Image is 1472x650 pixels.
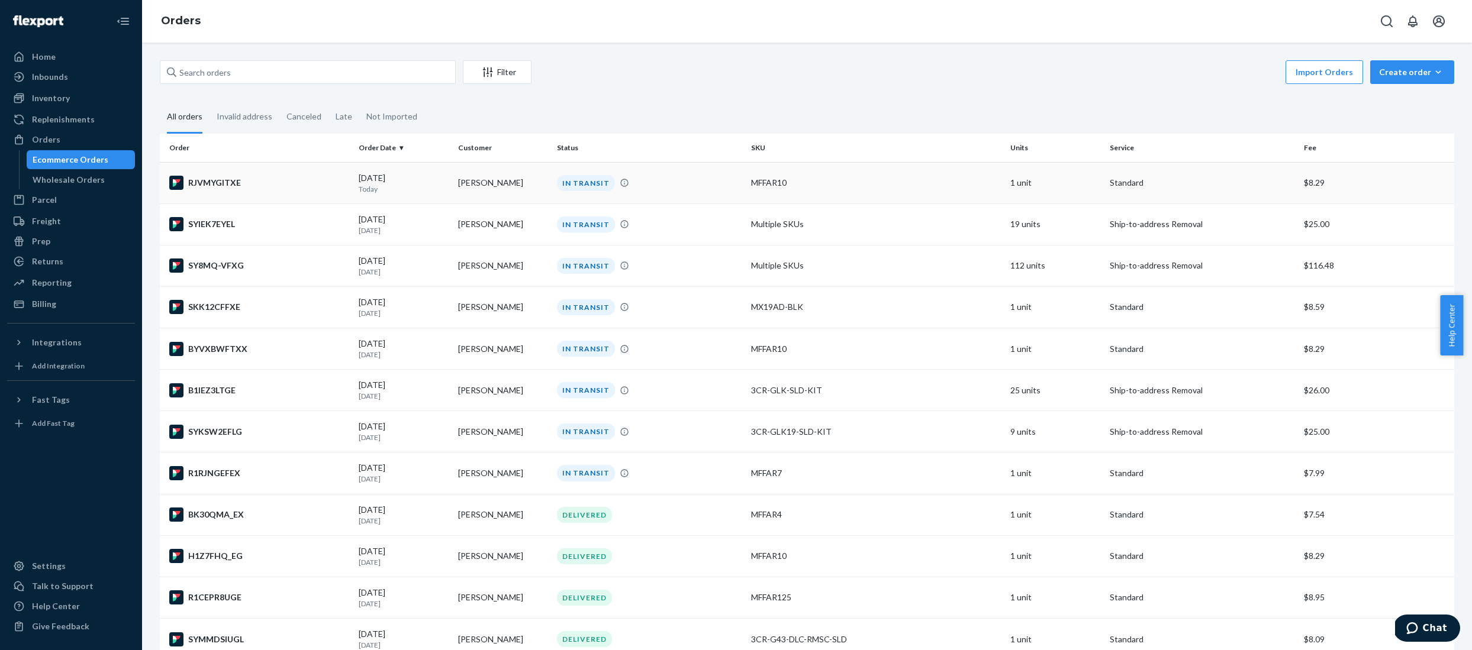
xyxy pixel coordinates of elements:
[7,295,135,313] a: Billing
[359,184,449,194] p: Today
[217,101,272,132] div: Invalid address
[1105,411,1299,452] td: Ship-to-address Removal
[19,31,28,40] img: website_grey.svg
[1006,370,1105,411] td: 25 units
[453,328,553,370] td: [PERSON_NAME]
[359,599,449,609] p: [DATE]
[1286,60,1363,84] button: Import Orders
[359,214,449,235] div: [DATE]
[359,296,449,318] div: [DATE]
[557,258,615,274] div: IN TRANSIT
[359,391,449,401] p: [DATE]
[7,597,135,616] a: Help Center
[751,591,1000,603] div: MFFAR125
[1105,134,1299,162] th: Service
[32,337,82,348] div: Integrations
[1299,452,1454,494] td: $7.99
[1006,494,1105,535] td: 1 unit
[359,421,449,442] div: [DATE]
[169,466,349,480] div: R1RJNGEFEX
[169,217,349,231] div: SYIEK7EYEL
[1299,286,1454,328] td: $8.59
[7,333,135,352] button: Integrations
[1110,301,1294,313] p: Standard
[32,51,56,63] div: Home
[1006,203,1105,245] td: 19 units
[453,494,553,535] td: [PERSON_NAME]
[1006,162,1105,203] td: 1 unit
[32,298,56,310] div: Billing
[32,620,89,632] div: Give Feedback
[1105,370,1299,411] td: Ship-to-address Removal
[359,474,449,484] p: [DATE]
[1299,162,1454,203] td: $8.29
[1006,452,1105,494] td: 1 unit
[33,174,105,186] div: Wholesale Orders
[1299,494,1454,535] td: $7.54
[751,384,1000,396] div: 3CR-GLK-SLD-KIT
[152,4,210,38] ol: breadcrumbs
[557,423,615,439] div: IN TRANSIT
[1110,591,1294,603] p: Standard
[359,557,449,567] p: [DATE]
[1110,550,1294,562] p: Standard
[1006,411,1105,452] td: 9 units
[169,300,349,314] div: SKK12CFFXE
[160,134,354,162] th: Order
[32,418,75,428] div: Add Fast Tag
[32,134,60,145] div: Orders
[7,67,135,86] a: Inbounds
[751,633,1000,645] div: 3CR-G43-DLC-RMSC-SLD
[118,69,127,78] img: tab_keywords_by_traffic_grey.svg
[32,235,50,247] div: Prep
[453,286,553,328] td: [PERSON_NAME]
[7,414,135,433] a: Add Fast Tag
[557,631,612,647] div: DELIVERED
[1379,66,1445,78] div: Create order
[7,47,135,66] a: Home
[1110,343,1294,355] p: Standard
[359,350,449,360] p: [DATE]
[453,577,553,618] td: [PERSON_NAME]
[32,256,63,267] div: Returns
[7,390,135,409] button: Fast Tags
[453,370,553,411] td: [PERSON_NAME]
[1006,245,1105,286] td: 112 units
[7,110,135,129] a: Replenishments
[32,92,70,104] div: Inventory
[7,273,135,292] a: Reporting
[359,379,449,401] div: [DATE]
[359,308,449,318] p: [DATE]
[453,535,553,577] td: [PERSON_NAME]
[751,550,1000,562] div: MFFAR10
[751,509,1000,520] div: MFFAR4
[7,252,135,271] a: Returns
[453,452,553,494] td: [PERSON_NAME]
[1440,295,1463,355] span: Help Center
[359,172,449,194] div: [DATE]
[751,467,1000,479] div: MFFAR7
[746,134,1005,162] th: SKU
[453,203,553,245] td: [PERSON_NAME]
[453,162,553,203] td: [PERSON_NAME]
[169,507,349,522] div: BK30QMA_EX
[458,143,548,153] div: Customer
[463,66,531,78] div: Filter
[1299,370,1454,411] td: $26.00
[1006,535,1105,577] td: 1 unit
[1299,245,1454,286] td: $116.48
[1299,134,1454,162] th: Fee
[27,150,136,169] a: Ecommerce Orders
[751,343,1000,355] div: MFFAR10
[33,19,58,28] div: v 4.0.25
[359,628,449,650] div: [DATE]
[359,545,449,567] div: [DATE]
[32,277,72,289] div: Reporting
[1299,535,1454,577] td: $8.29
[160,60,456,84] input: Search orders
[463,60,532,84] button: Filter
[286,101,321,132] div: Canceled
[167,101,202,134] div: All orders
[1110,633,1294,645] p: Standard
